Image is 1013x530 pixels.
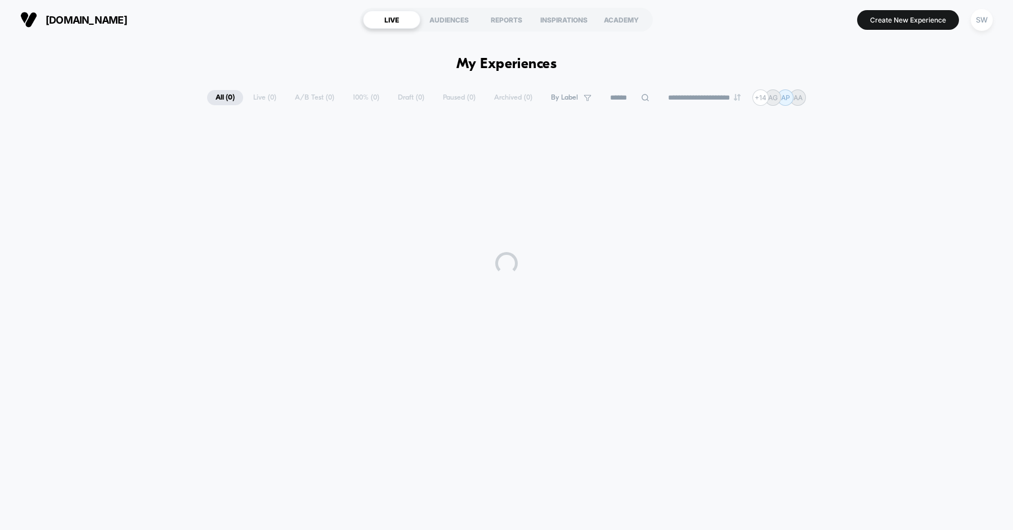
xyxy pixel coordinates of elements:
div: AUDIENCES [420,11,478,29]
h1: My Experiences [456,56,557,73]
p: AP [781,93,790,102]
div: ACADEMY [593,11,650,29]
img: Visually logo [20,11,37,28]
div: INSPIRATIONS [535,11,593,29]
img: end [734,94,741,101]
button: Create New Experience [857,10,959,30]
div: + 14 [752,89,769,106]
p: AG [768,93,778,102]
div: SW [971,9,993,31]
div: REPORTS [478,11,535,29]
button: [DOMAIN_NAME] [17,11,131,29]
p: AA [794,93,803,102]
span: [DOMAIN_NAME] [46,14,127,26]
button: SW [967,8,996,32]
div: LIVE [363,11,420,29]
span: By Label [551,93,578,102]
span: All ( 0 ) [207,90,243,105]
